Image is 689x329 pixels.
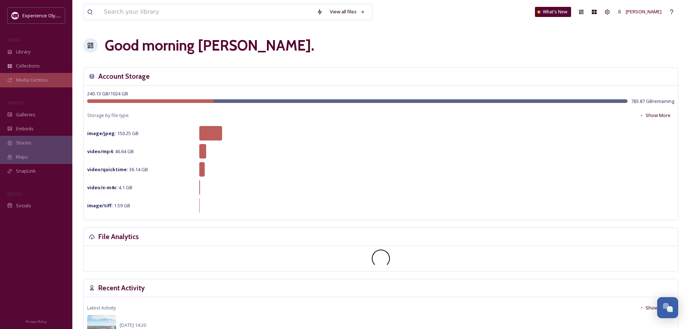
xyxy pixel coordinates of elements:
span: 4.1 GB [87,184,132,191]
span: MEDIA [7,37,20,43]
span: SnapLink [16,168,36,174]
span: Latest Activity [87,304,116,311]
a: Privacy Policy [26,317,47,325]
button: Open Chat [657,297,678,318]
span: Maps [16,153,28,160]
span: 46.64 GB [87,148,134,155]
span: Experience Olympia [22,12,65,19]
a: [PERSON_NAME] [614,5,665,19]
span: Stories [16,139,31,146]
img: download.jpeg [12,12,19,19]
span: [PERSON_NAME] [626,8,662,15]
a: What's New [535,7,571,17]
button: Show More [636,108,674,122]
strong: video/x-m4v : [87,184,118,191]
h3: Account Storage [98,71,150,82]
button: Show More [636,301,674,315]
span: Privacy Policy [26,319,47,324]
strong: video/mp4 : [87,148,114,155]
strong: image/tiff : [87,202,113,209]
strong: image/jpeg : [87,130,116,137]
span: Embeds [16,125,34,132]
input: Search your library [100,4,313,20]
span: Storage by file type [87,112,129,119]
span: SOCIALS [7,191,22,196]
span: Galleries [16,111,35,118]
span: [DATE] 14:20 [120,322,146,328]
span: 36.14 GB [87,166,148,173]
h3: File Analytics [98,231,139,242]
span: 150.25 GB [87,130,139,137]
span: 783.87 GB remaining [631,98,674,105]
span: Socials [16,202,31,209]
span: 240.13 GB / 1024 GB [87,90,128,97]
h3: Recent Activity [98,283,145,293]
span: Library [16,48,30,55]
h1: Good morning [PERSON_NAME] . [105,35,314,56]
strong: video/quicktime : [87,166,128,173]
span: Collections [16,62,40,69]
span: Media Centres [16,77,48,83]
a: View all files [326,5,369,19]
span: WIDGETS [7,100,24,105]
span: 1.59 GB [87,202,130,209]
